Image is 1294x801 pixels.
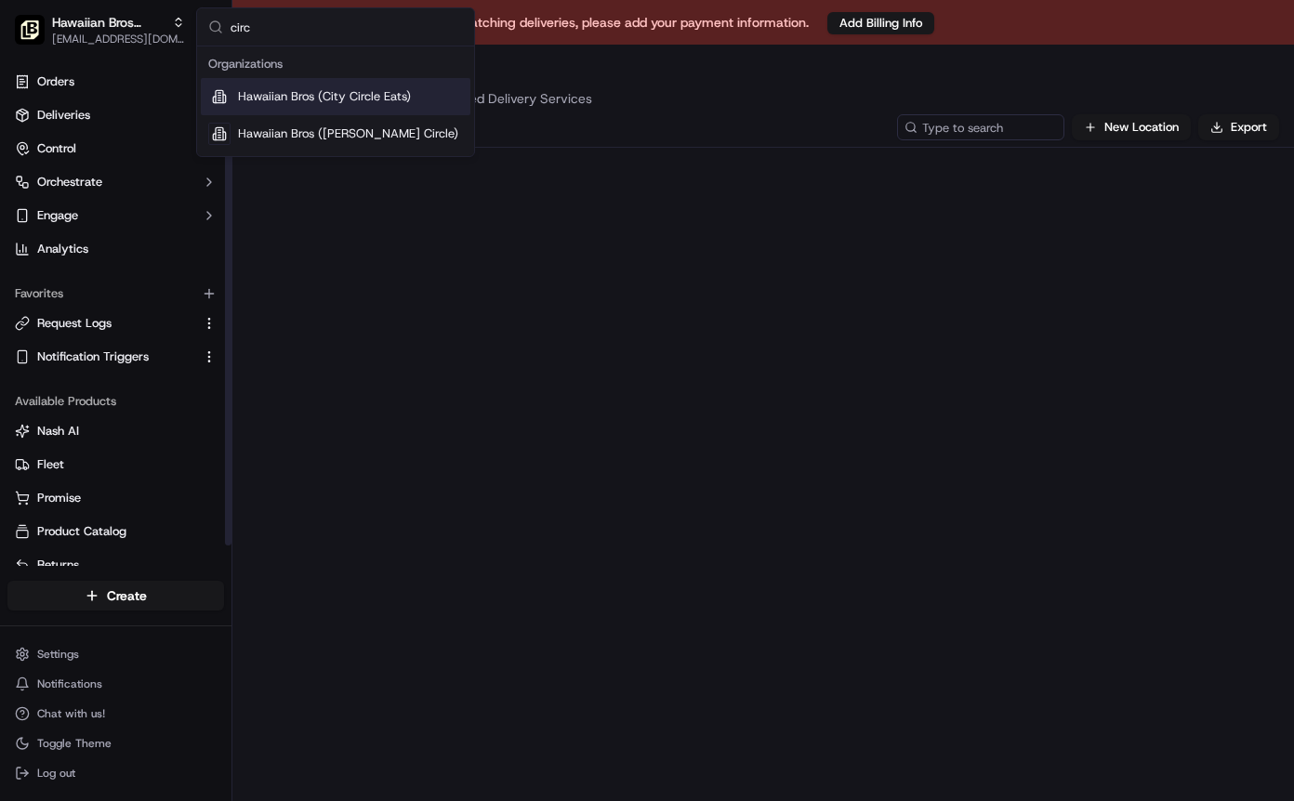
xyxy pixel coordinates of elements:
span: API Documentation [176,415,298,434]
a: Nash AI [15,423,217,440]
span: Request Logs [37,315,112,332]
button: Hawaiian Bros (City Circle Eats) [52,13,165,32]
button: Returns [7,550,224,580]
button: See all [288,238,338,260]
span: Deliveries [37,107,90,124]
div: 📗 [19,417,33,432]
button: Control [7,134,224,164]
button: Orchestrate [7,167,224,197]
button: Promise [7,483,224,513]
a: Promise [15,490,217,506]
img: Masood Aslam [19,321,48,350]
a: 💻API Documentation [150,408,306,441]
button: Notifications [7,671,224,697]
span: Analytics [37,241,88,257]
button: Add Billing Info [827,12,934,34]
a: Notification Triggers [15,348,194,365]
span: Knowledge Base [37,415,142,434]
span: Engage [37,207,78,224]
button: Toggle Theme [7,730,224,756]
button: Log out [7,760,224,786]
img: 1736555255976-a54dd68f-1ca7-489b-9aae-adbdc363a1c4 [37,339,52,354]
h2: Locations [255,59,1272,89]
span: [DATE] [165,288,203,303]
div: Start new chat [84,177,305,196]
input: Search... [231,8,463,46]
span: Hawaiian Bros (City Circle Eats) [238,88,411,105]
span: Promise [37,490,81,506]
div: Organizations [201,50,470,78]
button: New Location [1072,114,1191,140]
span: Product Catalog [37,523,126,540]
img: 1736555255976-a54dd68f-1ca7-489b-9aae-adbdc363a1c4 [19,177,52,211]
span: [PERSON_NAME] [58,288,151,303]
span: Notifications [37,676,102,691]
img: 9188753566659_6852d8bf1fb38e338040_72.png [39,177,73,211]
input: Type to search [897,114,1064,140]
div: 💻 [157,417,172,432]
button: Nash AI [7,416,224,446]
span: • [154,288,161,303]
button: Engage [7,201,224,230]
button: Hawaiian Bros (City Circle Eats)Hawaiian Bros (City Circle Eats)[EMAIL_ADDRESS][DOMAIN_NAME] [7,7,192,52]
input: Got a question? Start typing here... [48,120,335,139]
span: Create [107,586,147,605]
button: Start new chat [316,183,338,205]
span: Nash AI [37,423,79,440]
span: Control [37,140,76,157]
span: [DATE] [165,338,203,353]
span: Toggle Theme [37,736,112,751]
a: 📗Knowledge Base [11,408,150,441]
button: [EMAIL_ADDRESS][DOMAIN_NAME] [52,32,185,46]
span: Chat with us! [37,706,105,721]
span: Orders [37,73,74,90]
a: Add Billing Info [827,11,934,34]
button: Notification Triggers [7,342,224,372]
button: Settings [7,641,224,667]
a: Analytics [7,234,224,264]
p: To start dispatching deliveries, please add your payment information. [398,13,809,32]
img: Nash [19,19,56,56]
span: Fleet [37,456,64,473]
a: Fleet [15,456,217,473]
span: Settings [37,647,79,662]
button: Create [7,581,224,611]
div: Favorites [7,279,224,309]
a: Request Logs [15,315,194,332]
span: • [154,338,161,353]
a: Product Catalog [15,523,217,540]
a: Deliveries [7,100,224,130]
p: Welcome 👋 [19,74,338,104]
p: Set up your Locations for personalized Delivery Services [255,89,1272,108]
span: Log out [37,766,75,781]
a: Returns [15,557,217,573]
span: Notification Triggers [37,348,149,365]
img: 1736555255976-a54dd68f-1ca7-489b-9aae-adbdc363a1c4 [37,289,52,304]
a: Orders [7,67,224,97]
div: Available Products [7,387,224,416]
button: Export [1198,114,1279,140]
img: Hawaiian Bros (City Circle Eats) [15,15,45,45]
span: Pylon [185,461,225,475]
button: Product Catalog [7,517,224,546]
span: Orchestrate [37,174,102,190]
span: Hawaiian Bros ([PERSON_NAME] Circle) [238,125,458,142]
a: Powered byPylon [131,460,225,475]
div: Suggestions [197,46,474,156]
span: Returns [37,557,79,573]
button: Fleet [7,450,224,479]
span: [PERSON_NAME] [58,338,151,353]
button: Chat with us! [7,701,224,727]
button: Request Logs [7,309,224,338]
div: We're available if you need us! [84,196,256,211]
div: Past conversations [19,242,125,256]
img: Brittany Newman [19,270,48,300]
